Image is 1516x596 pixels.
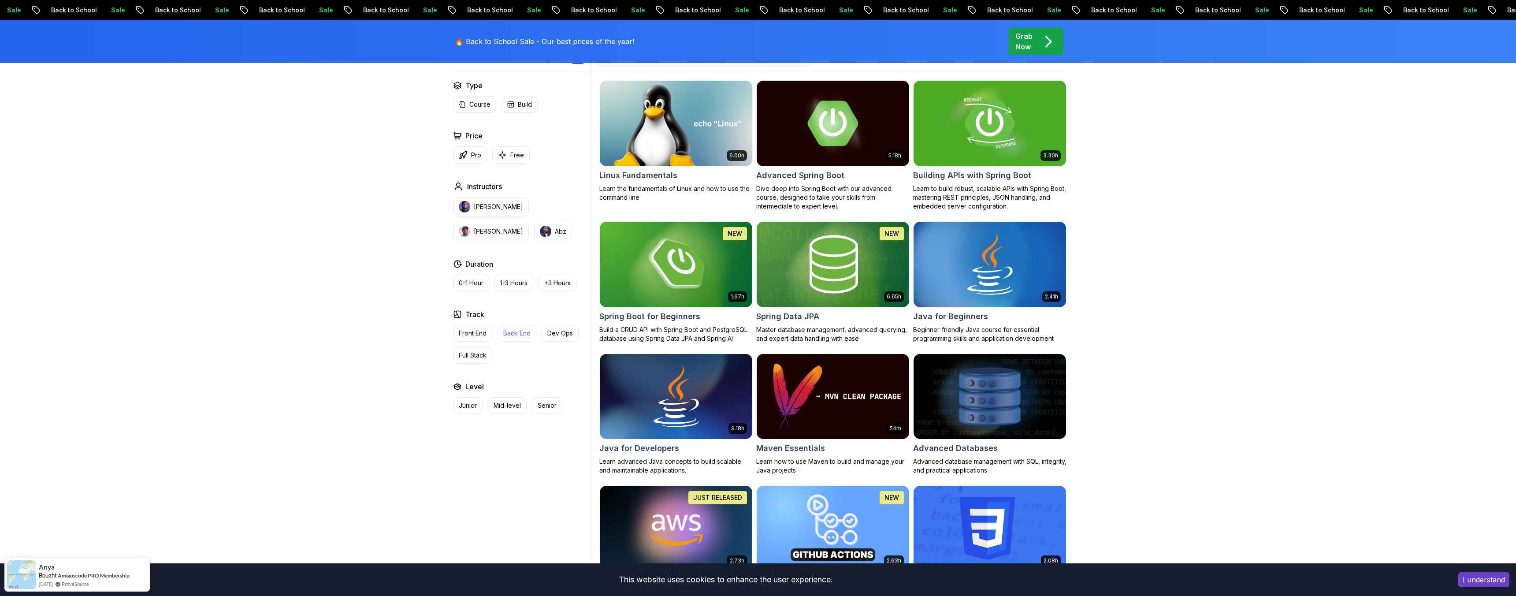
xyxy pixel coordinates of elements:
button: instructor imgAbz [534,222,572,241]
img: Advanced Spring Boot card [757,81,909,166]
button: Dev Ops [542,325,579,342]
p: 54m [890,425,901,432]
button: 0-1 Hour [453,275,489,291]
p: 🔥 Back to School Sale - Our best prices of the year! [455,36,634,47]
p: Sale [1313,6,1341,15]
a: ProveSource [62,581,89,587]
img: AWS for Developers card [600,486,752,571]
p: Abz [555,227,566,236]
button: Accept cookies [1458,572,1509,587]
img: Spring Boot for Beginners card [600,222,752,307]
p: +3 Hours [544,279,571,287]
p: [PERSON_NAME] [474,227,523,236]
p: 1.67h [731,293,744,300]
p: Sale [1001,6,1029,15]
p: Sale [273,6,301,15]
p: Junior [459,401,477,410]
p: 2.73h [730,557,744,564]
p: Learn to build robust, scalable APIs with Spring Boot, mastering REST principles, JSON handling, ... [913,184,1066,211]
p: Advanced database management with SQL, integrity, and practical applications [913,457,1066,475]
h2: Spring Boot for Beginners [599,310,700,323]
p: 2.41h [1045,293,1058,300]
p: Front End [459,329,487,338]
p: 6.00h [729,152,744,159]
p: Back to School [1357,6,1417,15]
span: Bought [39,572,57,579]
h2: Spring Data JPA [756,310,819,323]
button: 1-3 Hours [494,275,533,291]
p: Sale [897,6,925,15]
h2: Level [465,381,484,392]
p: Back to School [837,6,897,15]
button: Mid-level [488,397,527,414]
p: Learn advanced Java concepts to build scalable and maintainable applications. [599,457,753,475]
p: Sale [689,6,717,15]
button: instructor img[PERSON_NAME] [453,222,529,241]
h2: Linux Fundamentals [599,169,677,182]
p: Senior [538,401,557,410]
a: Advanced Spring Boot card5.18hAdvanced Spring BootDive deep into Spring Boot with our advanced co... [756,80,910,211]
p: 0-1 Hour [459,279,483,287]
button: Free [492,146,530,164]
p: Sale [377,6,405,15]
a: Building APIs with Spring Boot card3.30hBuilding APIs with Spring BootLearn to build robust, scal... [913,80,1066,211]
p: NEW [884,493,899,502]
p: Back to School [629,6,689,15]
img: instructor img [459,201,470,212]
button: Senior [532,397,562,414]
img: Building APIs with Spring Boot card [914,81,1066,166]
img: CSS Essentials card [914,486,1066,571]
h2: Duration [465,259,493,269]
img: Spring Data JPA card [757,222,909,307]
button: Build [502,96,538,113]
h2: Java for Developers [599,442,679,454]
a: Spring Boot for Beginners card1.67hNEWSpring Boot for BeginnersBuild a CRUD API with Spring Boot ... [599,221,753,343]
p: Back to School [1149,6,1209,15]
img: CI/CD with GitHub Actions card [757,486,909,571]
p: Dive deep into Spring Boot with our advanced course, designed to take your skills from intermedia... [756,184,910,211]
h2: Price [465,130,483,141]
a: Java for Developers card9.18hJava for DevelopersLearn advanced Java concepts to build scalable an... [599,354,753,475]
p: Sale [1105,6,1133,15]
p: Learn the fundamentals of Linux and how to use the command line [599,184,753,202]
button: instructor img[PERSON_NAME] [453,197,529,216]
h2: Track [465,309,484,320]
button: Front End [453,325,492,342]
h2: Maven Essentials [756,442,825,454]
p: Sale [585,6,613,15]
p: Sale [169,6,197,15]
img: Linux Fundamentals card [600,81,752,166]
p: Back to School [525,6,585,15]
p: 2.63h [887,557,901,564]
p: NEW [728,229,742,238]
img: instructor img [540,226,551,237]
button: Back End [498,325,536,342]
p: 3.30h [1043,152,1058,159]
p: Course [469,100,490,109]
img: Java for Developers card [600,354,752,440]
p: Pro [471,151,481,160]
p: Dev Ops [547,329,573,338]
p: Back to School [421,6,481,15]
p: Back to School [5,6,65,15]
p: Free [510,151,524,160]
p: 5.18h [888,152,901,159]
p: Back to School [733,6,793,15]
span: [DATE] [39,580,53,588]
span: Anya [39,563,55,571]
p: Sale [1209,6,1237,15]
p: Back to School [109,6,169,15]
a: Advanced Databases cardAdvanced DatabasesAdvanced database management with SQL, integrity, and pr... [913,354,1066,475]
h2: Type [465,80,483,91]
button: Full Stack [453,347,492,364]
a: Spring Data JPA card6.65hNEWSpring Data JPAMaster database management, advanced querying, and exp... [756,221,910,343]
button: Pro [453,146,487,164]
p: Back to School [941,6,1001,15]
img: Maven Essentials card [757,354,909,440]
img: Advanced Databases card [914,354,1066,440]
h2: Java for Beginners [913,310,988,323]
a: Java for Beginners card2.41hJava for BeginnersBeginner-friendly Java course for essential program... [913,221,1066,343]
h2: Advanced Spring Boot [756,169,844,182]
img: instructor img [459,226,470,237]
button: Junior [453,397,483,414]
